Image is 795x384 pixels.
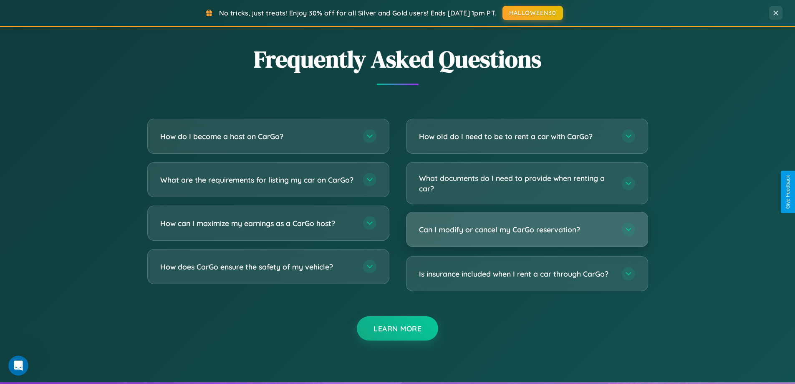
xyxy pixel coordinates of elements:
[502,6,563,20] button: HALLOWEEN30
[419,269,613,279] h3: Is insurance included when I rent a car through CarGo?
[219,9,496,17] span: No tricks, just treats! Enjoy 30% off for all Silver and Gold users! Ends [DATE] 1pm PT.
[160,262,355,272] h3: How does CarGo ensure the safety of my vehicle?
[357,316,438,341] button: Learn More
[160,131,355,142] h3: How do I become a host on CarGo?
[160,218,355,229] h3: How can I maximize my earnings as a CarGo host?
[785,175,791,209] div: Give Feedback
[419,173,613,193] h3: What documents do I need to provide when renting a car?
[419,224,613,235] h3: Can I modify or cancel my CarGo reservation?
[160,175,355,185] h3: What are the requirements for listing my car on CarGo?
[147,43,648,75] h2: Frequently Asked Questions
[8,356,28,376] iframe: Intercom live chat
[419,131,613,142] h3: How old do I need to be to rent a car with CarGo?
